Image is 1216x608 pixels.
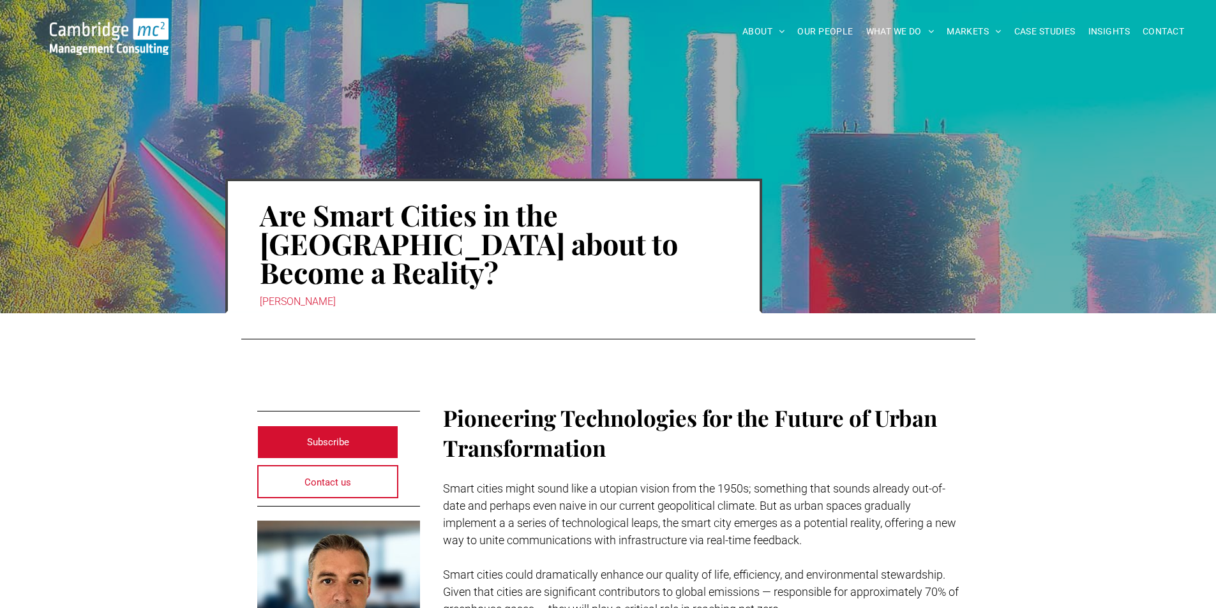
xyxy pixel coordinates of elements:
a: OUR PEOPLE [791,22,859,41]
a: ABOUT [736,22,792,41]
a: Contact us [257,465,399,498]
span: Smart cities might sound like a utopian vision from the 1950s; something that sounds already out-... [443,482,956,547]
a: MARKETS [940,22,1007,41]
img: Go to Homepage [50,18,169,55]
span: Subscribe [307,426,349,458]
div: [PERSON_NAME] [260,293,728,311]
a: INSIGHTS [1082,22,1136,41]
a: CONTACT [1136,22,1190,41]
span: Contact us [304,466,351,498]
h1: Are Smart Cities in the [GEOGRAPHIC_DATA] about to Become a Reality? [260,199,728,288]
a: Subscribe [257,426,399,459]
a: WHAT WE DO [860,22,941,41]
span: Pioneering Technologies for the Future of Urban Transformation [443,403,937,463]
a: CASE STUDIES [1008,22,1082,41]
